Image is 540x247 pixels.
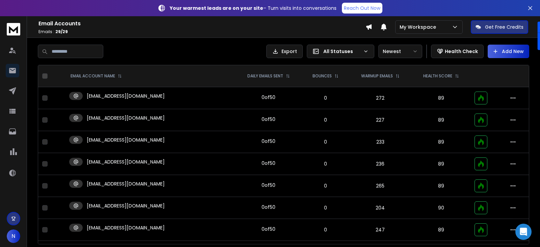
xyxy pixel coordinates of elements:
p: All Statuses [323,48,360,55]
p: HEALTH SCORE [423,73,452,79]
button: N [7,229,20,243]
strong: Your warmest leads are on your site [170,5,263,11]
span: 29 / 29 [55,29,68,34]
td: 236 [349,153,411,175]
div: 0 of 50 [262,182,275,189]
p: WARMUP EMAILS [361,73,393,79]
p: Reach Out Now [344,5,380,11]
div: EMAIL ACCOUNT NAME [71,73,122,79]
p: [EMAIL_ADDRESS][DOMAIN_NAME] [87,158,165,165]
p: – Turn visits into conversations [170,5,336,11]
td: 90 [411,197,470,219]
p: [EMAIL_ADDRESS][DOMAIN_NAME] [87,224,165,231]
td: 247 [349,219,411,241]
td: 89 [411,131,470,153]
td: 233 [349,131,411,153]
div: 0 of 50 [262,226,275,232]
td: 265 [349,175,411,197]
td: 89 [411,109,470,131]
p: Get Free Credits [485,24,523,30]
div: 0 of 50 [262,204,275,211]
button: Export [266,45,303,58]
p: DAILY EMAILS SENT [247,73,283,79]
p: 0 [306,117,345,123]
p: Health Check [445,48,478,55]
p: BOUNCES [313,73,332,79]
td: 89 [411,87,470,109]
p: My Workspace [400,24,439,30]
p: 0 [306,160,345,167]
button: Add New [488,45,529,58]
div: 0 of 50 [262,94,275,101]
p: 0 [306,182,345,189]
p: [EMAIL_ADDRESS][DOMAIN_NAME] [87,93,165,99]
p: [EMAIL_ADDRESS][DOMAIN_NAME] [87,180,165,187]
img: logo [7,23,20,35]
div: Open Intercom Messenger [515,224,532,240]
td: 89 [411,153,470,175]
p: [EMAIL_ADDRESS][DOMAIN_NAME] [87,202,165,209]
p: Emails : [38,29,366,34]
td: 272 [349,87,411,109]
p: 0 [306,226,345,233]
div: 0 of 50 [262,116,275,123]
p: 0 [306,204,345,211]
h1: Email Accounts [38,20,366,28]
td: 204 [349,197,411,219]
p: [EMAIL_ADDRESS][DOMAIN_NAME] [87,137,165,143]
p: [EMAIL_ADDRESS][DOMAIN_NAME] [87,115,165,121]
button: Newest [378,45,422,58]
p: 0 [306,95,345,101]
td: 89 [411,175,470,197]
button: Get Free Credits [471,20,528,34]
td: 89 [411,219,470,241]
td: 227 [349,109,411,131]
div: 0 of 50 [262,160,275,167]
div: 0 of 50 [262,138,275,145]
a: Reach Out Now [342,3,382,14]
p: 0 [306,139,345,145]
button: Health Check [431,45,484,58]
